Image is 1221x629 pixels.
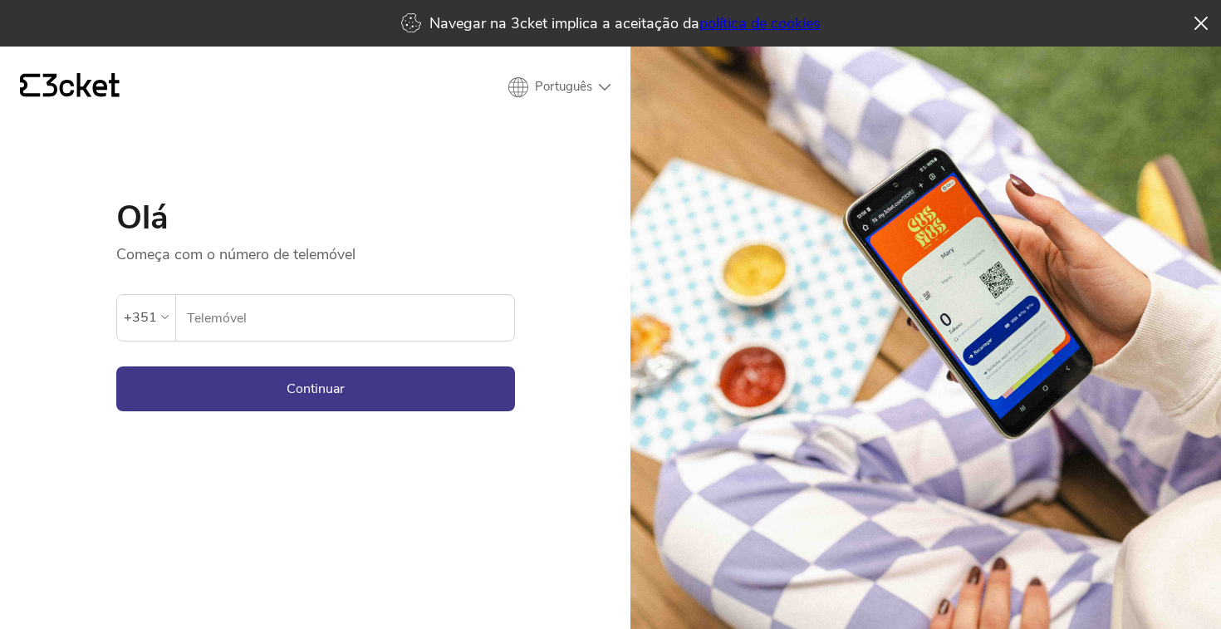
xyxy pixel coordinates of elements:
g: {' '} [20,74,40,97]
h1: Olá [116,201,515,234]
div: +351 [124,305,157,330]
p: Começa com o número de telemóvel [116,234,515,264]
button: Continuar [116,366,515,411]
input: Telemóvel [186,295,514,341]
a: {' '} [20,73,120,101]
label: Telemóvel [176,295,514,342]
a: política de cookies [699,13,821,33]
p: Navegar na 3cket implica a aceitação da [429,13,821,33]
